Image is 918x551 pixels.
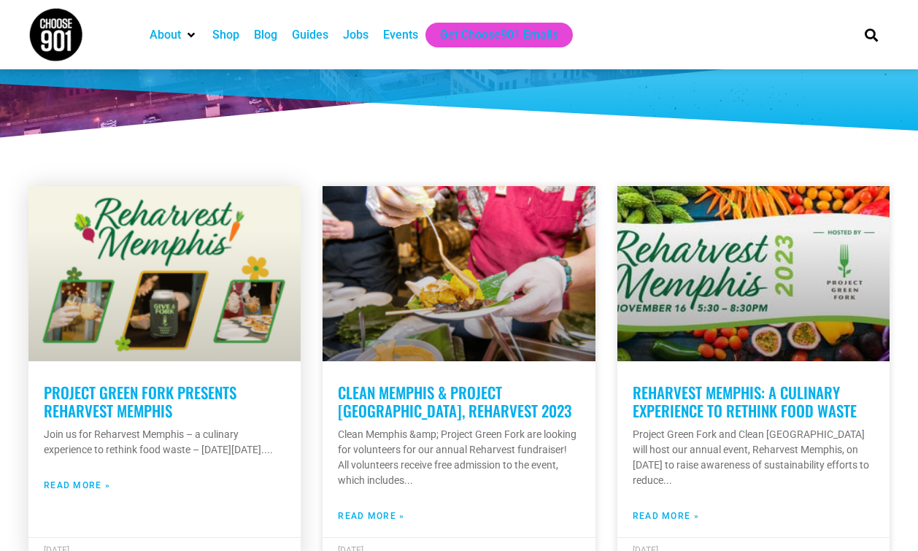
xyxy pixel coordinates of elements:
[633,427,874,488] p: Project Green Fork and Clean [GEOGRAPHIC_DATA] will host our annual event, Reharvest Memphis, on ...
[338,509,404,523] a: Read more about Clean Memphis & Project Green Fork, Reharvest 2023
[44,381,236,422] a: Project Green Fork presents Reharvest Memphis
[44,479,110,492] a: Read more about Project Green Fork presents Reharvest Memphis
[633,509,699,523] a: Read more about Reharvest Memphis: A Culinary Experience to Rethink Food Waste
[440,26,558,44] a: Get Choose901 Emails
[338,381,571,422] a: Clean Memphis & Project [GEOGRAPHIC_DATA], Reharvest 2023
[292,26,328,44] a: Guides
[150,26,181,44] a: About
[343,26,369,44] a: Jobs
[44,427,285,458] p: Join us for Reharvest Memphis – a culinary experience to rethink food waste – [DATE][DATE].
[323,186,595,361] a: A person in a white apron is preparing food on a plate.
[142,23,840,47] nav: Main nav
[254,26,277,44] a: Blog
[142,23,205,47] div: About
[338,427,579,488] p: Clean Memphis &amp; Project Green Fork are looking for volunteers for our annual Reharvest fundra...
[617,186,890,361] a: Reharvest Memphis 2020 Poster: A culinary experience that rethinks food waste.
[860,23,884,47] div: Search
[633,381,857,422] a: Reharvest Memphis: A Culinary Experience to Rethink Food Waste
[383,26,418,44] a: Events
[212,26,239,44] a: Shop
